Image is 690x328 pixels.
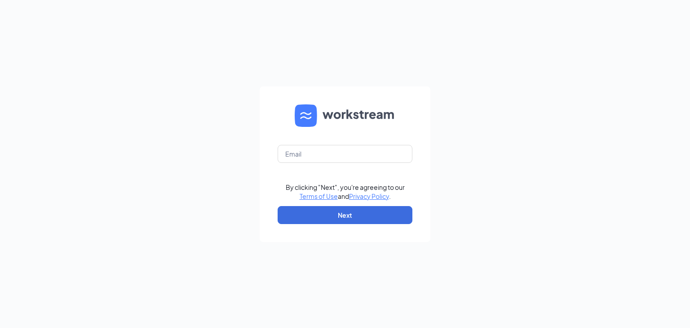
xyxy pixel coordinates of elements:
a: Privacy Policy [349,192,389,200]
button: Next [278,206,412,224]
div: By clicking "Next", you're agreeing to our and . [286,183,405,201]
a: Terms of Use [300,192,338,200]
input: Email [278,145,412,163]
img: WS logo and Workstream text [295,104,395,127]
